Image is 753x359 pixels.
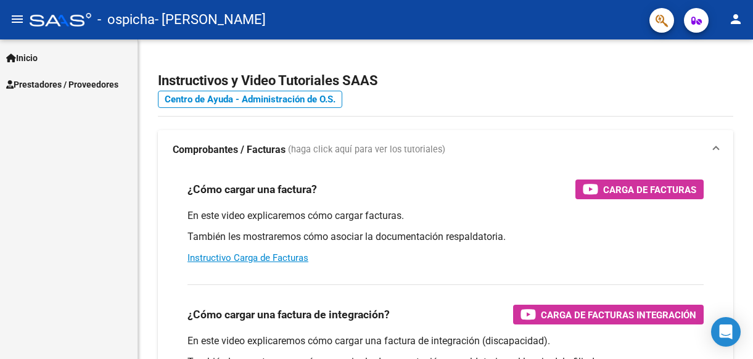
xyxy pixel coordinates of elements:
mat-expansion-panel-header: Comprobantes / Facturas (haga click aquí para ver los tutoriales) [158,130,733,170]
h3: ¿Cómo cargar una factura de integración? [187,306,390,323]
p: En este video explicaremos cómo cargar una factura de integración (discapacidad). [187,334,704,348]
span: Prestadores / Proveedores [6,78,118,91]
span: Carga de Facturas Integración [541,307,696,323]
button: Carga de Facturas Integración [513,305,704,324]
mat-icon: menu [10,12,25,27]
span: Inicio [6,51,38,65]
p: En este video explicaremos cómo cargar facturas. [187,209,704,223]
a: Instructivo Carga de Facturas [187,252,308,263]
strong: Comprobantes / Facturas [173,143,286,157]
span: - [PERSON_NAME] [155,6,266,33]
h2: Instructivos y Video Tutoriales SAAS [158,69,733,93]
span: Carga de Facturas [603,182,696,197]
button: Carga de Facturas [575,179,704,199]
span: (haga click aquí para ver los tutoriales) [288,143,445,157]
span: - ospicha [97,6,155,33]
div: Open Intercom Messenger [711,317,741,347]
a: Centro de Ayuda - Administración de O.S. [158,91,342,108]
p: También les mostraremos cómo asociar la documentación respaldatoria. [187,230,704,244]
mat-icon: person [728,12,743,27]
h3: ¿Cómo cargar una factura? [187,181,317,198]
